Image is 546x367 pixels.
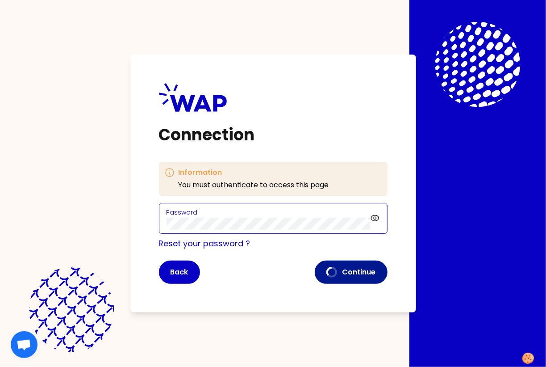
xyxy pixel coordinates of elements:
button: Continue [315,261,388,284]
h3: Information [179,167,329,178]
button: Back [159,261,200,284]
div: Ouvrir le chat [11,331,38,358]
a: Reset your password ? [159,238,250,249]
label: Password [167,208,198,217]
h1: Connection [159,126,388,144]
p: You must authenticate to access this page [179,180,329,190]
